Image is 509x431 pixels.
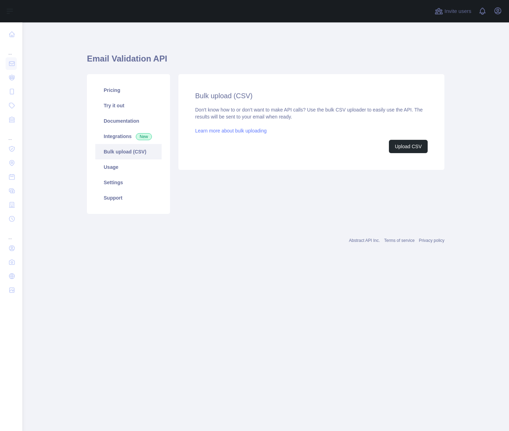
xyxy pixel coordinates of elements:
a: Privacy policy [419,238,444,243]
a: Try it out [95,98,162,113]
div: Don't know how to or don't want to make API calls? Use the bulk CSV uploader to easily use the AP... [195,106,428,153]
a: Bulk upload (CSV) [95,144,162,159]
a: Documentation [95,113,162,129]
div: ... [6,227,17,240]
a: Usage [95,159,162,175]
button: Invite users [433,6,473,17]
button: Upload CSV [389,140,428,153]
a: Integrations New [95,129,162,144]
span: Invite users [444,7,471,15]
h1: Email Validation API [87,53,444,70]
div: ... [6,42,17,56]
a: Support [95,190,162,206]
a: Abstract API Inc. [349,238,380,243]
div: ... [6,127,17,141]
h2: Bulk upload (CSV) [195,91,428,101]
span: New [136,133,152,140]
a: Pricing [95,82,162,98]
a: Settings [95,175,162,190]
a: Learn more about bulk uploading [195,128,267,134]
a: Terms of service [384,238,414,243]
